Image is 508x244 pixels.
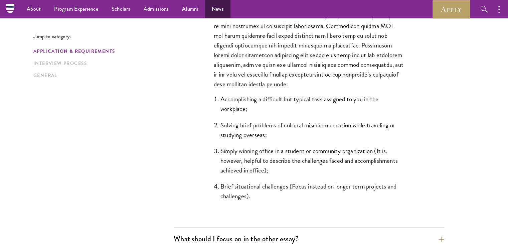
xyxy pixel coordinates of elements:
li: Brief situational challenges (Focus instead on longer term projects and challenges). [220,181,404,201]
a: General [33,72,170,79]
li: Accomplishing a difficult but typical task assigned to you in the workplace; [220,94,404,114]
a: Application & Requirements [33,48,170,55]
a: Interview Process [33,60,170,67]
li: Simply winning office in a student or community organization (It is, however, helpful to describe... [220,146,404,175]
p: Jump to category: [33,33,174,39]
li: Solving brief problems of cultural miscommunication while traveling or studying overseas; [220,120,404,140]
